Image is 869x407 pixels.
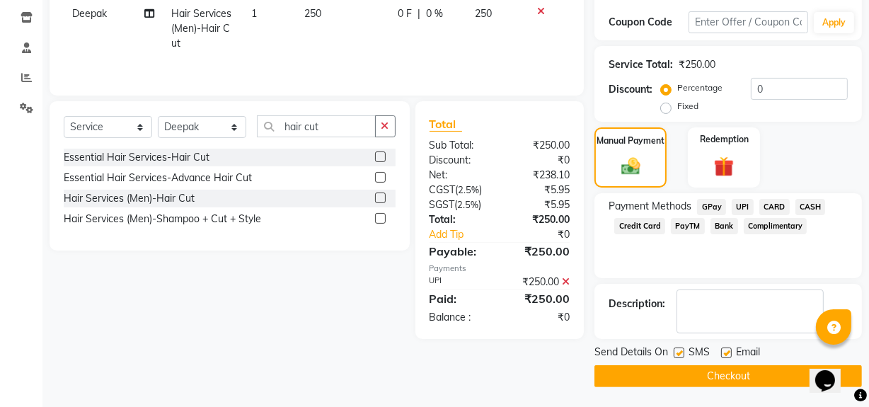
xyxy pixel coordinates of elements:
[708,154,740,179] img: _gift.svg
[679,57,715,72] div: ₹250.00
[398,6,412,21] span: 0 F
[700,133,749,146] label: Redemption
[609,57,673,72] div: Service Total:
[609,199,691,214] span: Payment Methods
[744,218,807,234] span: Complimentary
[419,243,500,260] div: Payable:
[689,345,710,362] span: SMS
[616,156,646,178] img: _cash.svg
[609,15,689,30] div: Coupon Code
[736,345,760,362] span: Email
[419,227,513,242] a: Add Tip
[419,153,500,168] div: Discount:
[677,100,698,113] label: Fixed
[419,310,500,325] div: Balance :
[458,199,479,210] span: 2.5%
[251,7,257,20] span: 1
[500,183,580,197] div: ₹5.95
[795,199,826,215] span: CASH
[64,191,195,206] div: Hair Services (Men)-Hair Cut
[500,243,580,260] div: ₹250.00
[609,82,652,97] div: Discount:
[597,134,664,147] label: Manual Payment
[419,197,500,212] div: ( )
[418,6,420,21] span: |
[710,218,738,234] span: Bank
[814,12,854,33] button: Apply
[594,345,668,362] span: Send Details On
[500,168,580,183] div: ₹238.10
[419,212,500,227] div: Total:
[430,183,456,196] span: CGST
[759,199,790,215] span: CARD
[419,138,500,153] div: Sub Total:
[171,7,231,50] span: Hair Services (Men)-Hair Cut
[500,138,580,153] div: ₹250.00
[459,184,480,195] span: 2.5%
[500,197,580,212] div: ₹5.95
[500,212,580,227] div: ₹250.00
[430,263,570,275] div: Payments
[430,198,455,211] span: SGST
[419,290,500,307] div: Paid:
[64,150,209,165] div: Essential Hair Services-Hair Cut
[677,81,723,94] label: Percentage
[500,275,580,290] div: ₹250.00
[671,218,705,234] span: PayTM
[689,11,808,33] input: Enter Offer / Coupon Code
[430,117,462,132] span: Total
[614,218,665,234] span: Credit Card
[257,115,376,137] input: Search or Scan
[732,199,754,215] span: UPI
[500,153,580,168] div: ₹0
[419,275,500,290] div: UPI
[513,227,580,242] div: ₹0
[609,297,665,311] div: Description:
[500,290,580,307] div: ₹250.00
[426,6,443,21] span: 0 %
[810,350,855,393] iframe: chat widget
[594,365,862,387] button: Checkout
[72,7,107,20] span: Deepak
[304,7,321,20] span: 250
[419,168,500,183] div: Net:
[697,199,726,215] span: GPay
[419,183,500,197] div: ( )
[500,310,580,325] div: ₹0
[64,171,252,185] div: Essential Hair Services-Advance Hair Cut
[475,7,492,20] span: 250
[64,212,261,227] div: Hair Services (Men)-Shampoo + Cut + Style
